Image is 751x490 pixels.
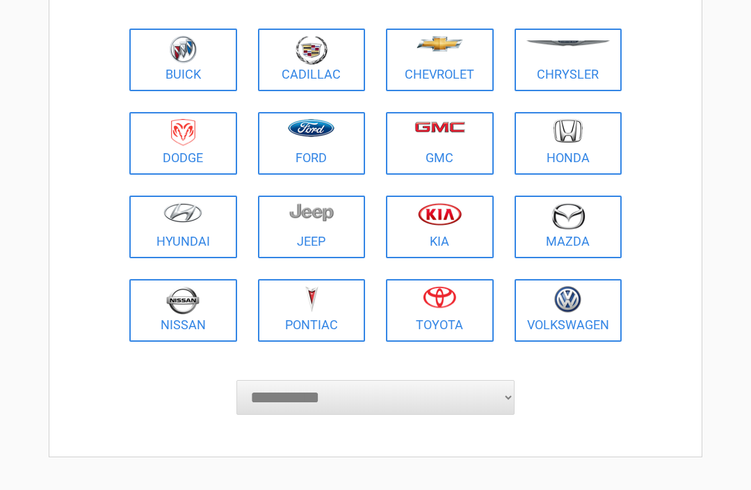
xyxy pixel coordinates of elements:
[129,196,237,258] a: Hyundai
[515,112,622,175] a: Honda
[296,35,328,65] img: cadillac
[288,119,334,137] img: ford
[386,29,494,91] a: Chevrolet
[515,279,622,342] a: Volkswagen
[423,286,456,308] img: toyota
[258,196,366,258] a: Jeep
[526,40,611,47] img: chrysler
[258,279,366,342] a: Pontiac
[129,112,237,175] a: Dodge
[258,112,366,175] a: Ford
[289,203,334,222] img: jeep
[554,286,581,313] img: volkswagen
[386,196,494,258] a: Kia
[170,35,197,63] img: buick
[166,286,200,315] img: nissan
[129,29,237,91] a: Buick
[386,112,494,175] a: GMC
[515,29,622,91] a: Chrysler
[171,119,195,146] img: dodge
[258,29,366,91] a: Cadillac
[417,36,463,52] img: chevrolet
[163,203,202,223] img: hyundai
[554,119,583,143] img: honda
[305,286,318,313] img: pontiac
[551,203,586,230] img: mazda
[418,203,462,226] img: kia
[386,279,494,342] a: Toyota
[129,279,237,342] a: Nissan
[515,196,622,258] a: Mazda
[414,121,465,133] img: gmc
